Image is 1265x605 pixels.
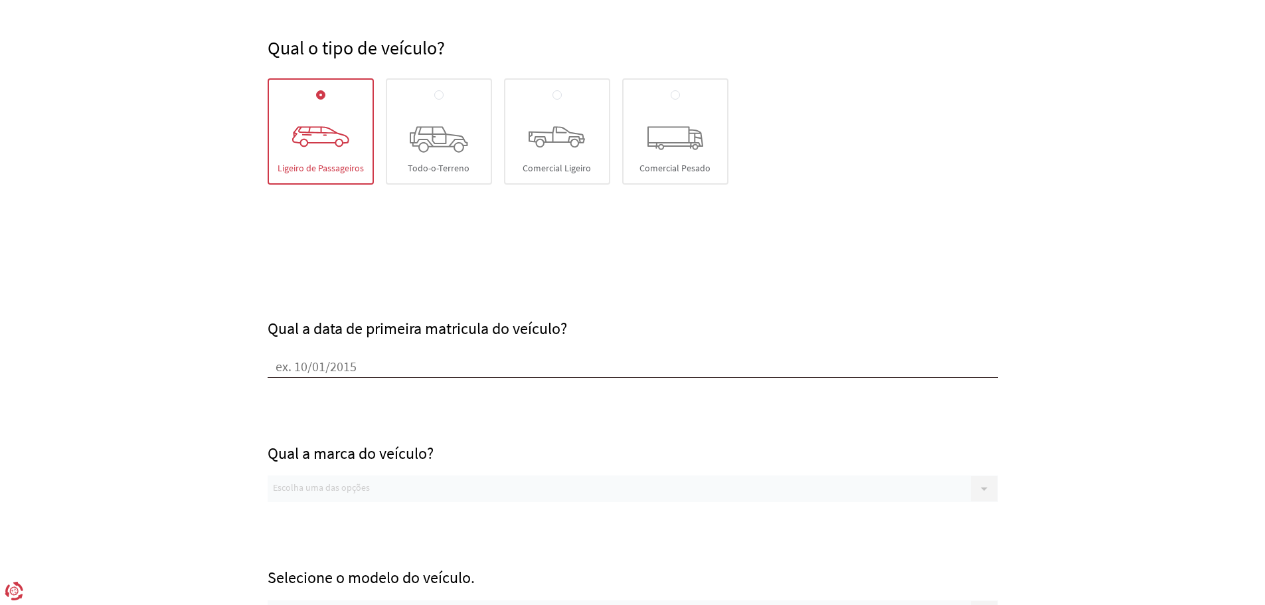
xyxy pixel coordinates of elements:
span: Todo-o-Terreno [408,163,469,173]
span: Comercial Pesado [639,163,711,173]
label: Qual a data de primeira matricula do veículo? [268,318,567,339]
span: Comercial Ligeiro [523,163,591,173]
span: Qual a marca do veículo? [268,443,434,464]
span: Ligeiro de Passageiros [278,163,364,173]
h4: Qual o tipo de veículo? [268,37,998,58]
span: Selecione o modelo do veículo. [268,567,475,588]
input: ex. 10/01/2015 [268,358,998,378]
